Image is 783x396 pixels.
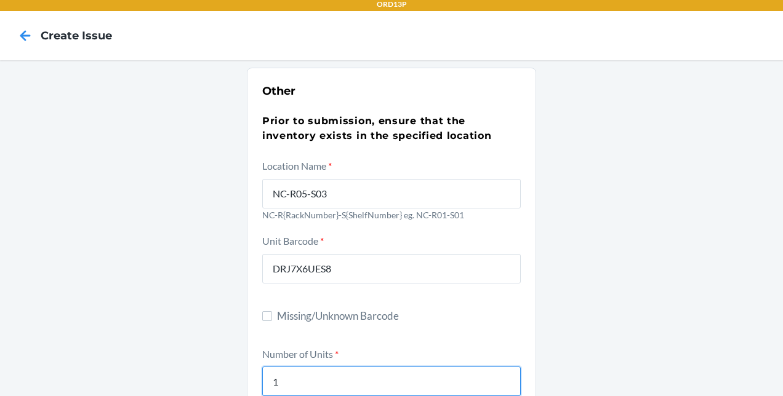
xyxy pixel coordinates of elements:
label: Unit Barcode [262,235,324,247]
p: NC-R{RackNumber}-S{ShelfNumber} eg. NC-R01-S01 [262,208,521,221]
span: Missing/Unknown Barcode [277,308,521,324]
h3: Prior to submission, ensure that the inventory exists in the specified location [262,114,521,143]
h4: Create Issue [41,28,112,44]
label: Number of Units [262,348,339,360]
input: Missing/Unknown Barcode [262,311,272,321]
label: Location Name [262,160,332,172]
h2: Other [262,83,521,99]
